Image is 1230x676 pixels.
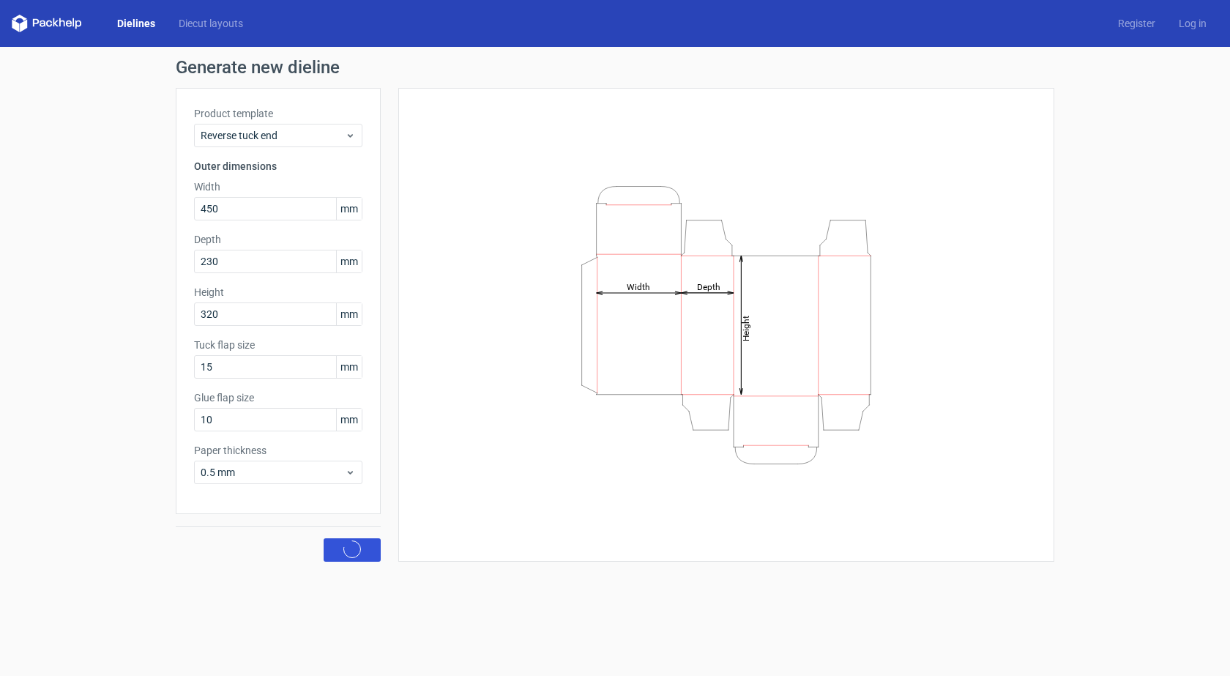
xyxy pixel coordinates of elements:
label: Paper thickness [194,443,362,458]
a: Log in [1167,16,1218,31]
label: Width [194,179,362,194]
tspan: Height [741,315,751,341]
span: Reverse tuck end [201,128,345,143]
a: Dielines [105,16,167,31]
a: Diecut layouts [167,16,255,31]
span: mm [336,250,362,272]
h1: Generate new dieline [176,59,1054,76]
a: Register [1106,16,1167,31]
span: mm [336,356,362,378]
label: Glue flap size [194,390,362,405]
label: Height [194,285,362,300]
label: Depth [194,232,362,247]
tspan: Depth [697,281,720,291]
tspan: Width [627,281,650,291]
label: Product template [194,106,362,121]
span: mm [336,303,362,325]
span: mm [336,198,362,220]
label: Tuck flap size [194,338,362,352]
h3: Outer dimensions [194,159,362,174]
span: mm [336,409,362,431]
span: 0.5 mm [201,465,345,480]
